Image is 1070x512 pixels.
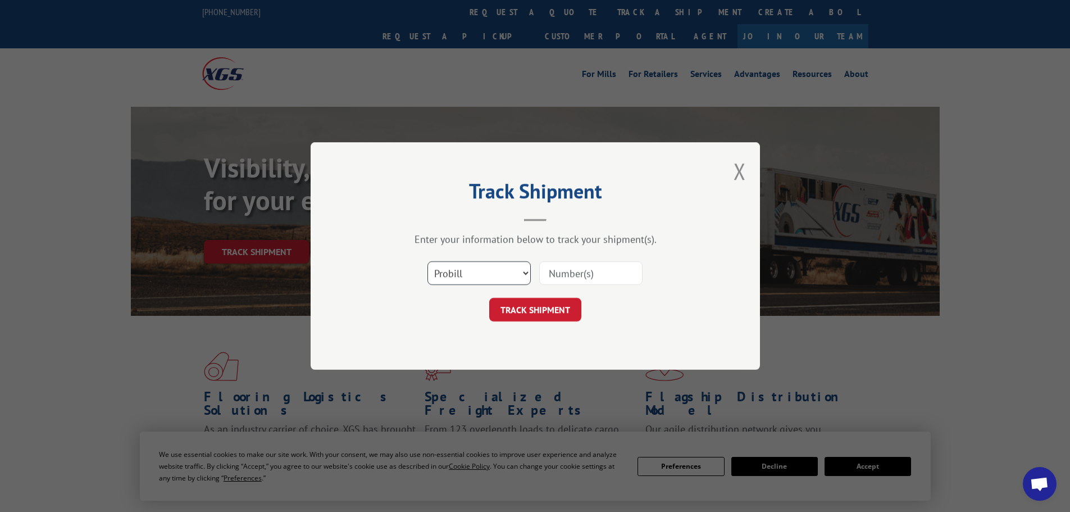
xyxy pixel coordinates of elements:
[367,233,704,246] div: Enter your information below to track your shipment(s).
[734,156,746,186] button: Close modal
[1023,467,1057,501] a: Open chat
[539,261,643,285] input: Number(s)
[367,183,704,205] h2: Track Shipment
[489,298,581,321] button: TRACK SHIPMENT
